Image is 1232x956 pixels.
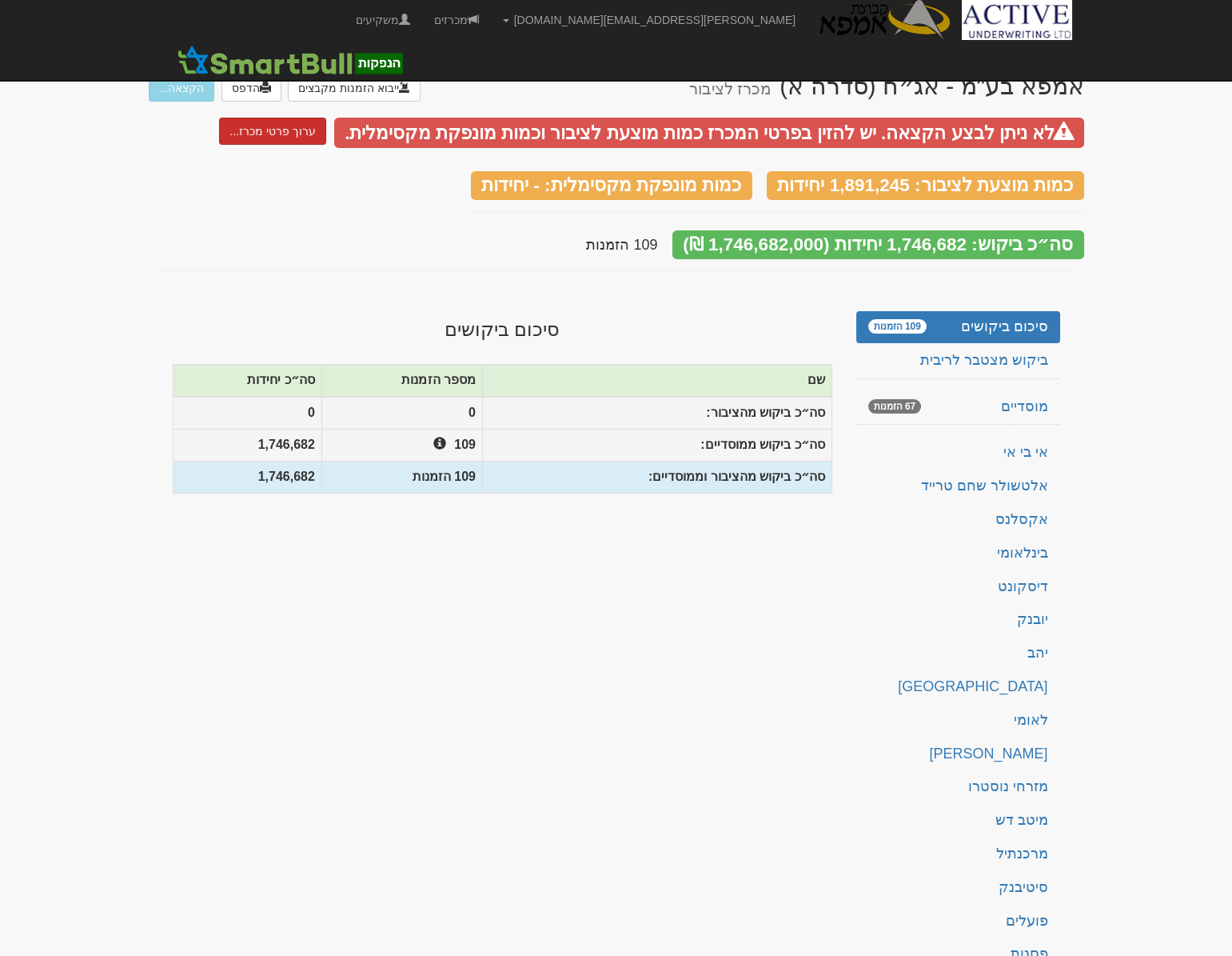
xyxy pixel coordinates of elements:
[173,397,321,429] th: 0
[173,365,321,397] th: סה״כ יחידות
[856,391,1060,423] a: מוסדיים
[856,571,1060,603] a: דיסקונט
[221,74,281,102] a: הדפס
[856,872,1060,904] a: סיטיבנק
[856,906,1060,938] a: פועלים
[672,230,1084,259] div: סה״כ ביקוש: 1,746,682 יחידות (1,746,682,000 ₪)
[482,462,831,494] th: סה״כ ביקוש מהציבור וממוסדיים:
[856,771,1060,803] a: מזרחי נוסטרו
[856,345,1060,377] a: ביקוש מצטבר לריבית
[856,671,1060,703] a: [GEOGRAPHIC_DATA]
[468,404,476,422] span: 0
[856,805,1060,837] a: מיטב דש
[586,237,657,253] span: 109 הזמנות
[856,437,1060,469] a: אי בי אי
[321,430,482,462] th: 109
[856,705,1060,737] a: לאומי
[482,397,831,429] th: סה״כ ביקוש מהציבור:
[482,430,831,462] th: סה״כ ביקוש ממוסדיים:
[856,838,1060,870] a: מרכנתיל
[173,319,832,340] h3: סיכום ביקושים
[482,365,831,397] th: שם
[856,504,1060,536] a: אקסלנס
[173,462,321,494] th: 1,746,682
[856,538,1060,570] a: בינלאומי
[219,118,325,145] a: ערוך פרטי מכרז...
[334,118,1084,148] span: לא ניתן לבצע הקצאה. יש להזין בפרטי המכרז כמות מוצעת לציבור וכמות מונפקת מקסימלית.
[321,365,482,397] th: מספר הזמנות
[856,638,1060,670] a: יהב
[173,44,408,76] img: SmartBull Logo
[856,738,1060,770] a: [PERSON_NAME]
[471,171,752,200] div: כמות מונפקת מקסימלית: - יחידות
[173,430,321,462] th: 1,746,682
[689,73,1084,99] div: אמפא בע"מ - אג״ח (סדרה א)
[868,399,922,414] span: 67 הזמנות
[767,171,1084,200] div: כמות מוצעת לציבור: 1,891,245 יחידות
[321,462,482,494] th: 109 הזמנות
[689,80,771,98] small: מכרז לציבור
[288,74,421,102] button: ייבוא הזמנות מקבצים
[856,604,1060,636] a: יובנק
[856,311,1060,343] a: סיכום ביקושים
[856,470,1060,502] a: אלטשולר שחם טרייד
[868,319,927,334] span: 109 הזמנות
